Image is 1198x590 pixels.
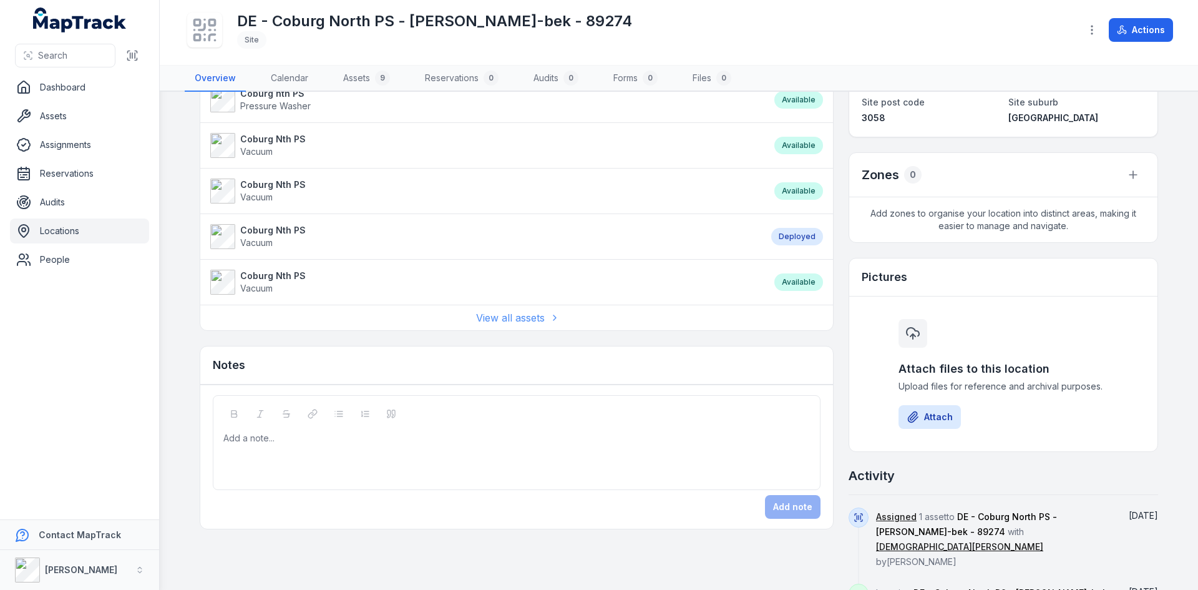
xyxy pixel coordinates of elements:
[898,380,1108,393] span: Upload files for reference and archival purposes.
[45,564,117,575] strong: [PERSON_NAME]
[1129,510,1158,521] time: 7/18/2025, 11:48:41 AM
[862,166,899,184] h2: Zones
[862,97,925,107] span: Site post code
[240,87,311,100] strong: Coburg nth PS
[240,146,273,157] span: Vacuum
[10,219,149,243] a: Locations
[237,31,266,49] div: Site
[898,360,1108,378] h3: Attach files to this location
[849,467,895,484] h2: Activity
[524,66,588,92] a: Audits0
[38,49,67,62] span: Search
[237,11,632,31] h1: DE - Coburg North PS - [PERSON_NAME]-bek - 89274
[876,511,1057,567] span: 1 asset to with by [PERSON_NAME]
[876,511,1057,537] span: DE - Coburg North PS - [PERSON_NAME]-bek - 89274
[33,7,127,32] a: MapTrack
[10,104,149,129] a: Assets
[240,270,306,282] strong: Coburg Nth PS
[240,192,273,202] span: Vacuum
[476,310,557,325] a: View all assets
[771,228,823,245] div: Deployed
[774,273,823,291] div: Available
[484,71,499,86] div: 0
[240,179,306,191] strong: Coburg Nth PS
[862,112,885,123] span: 3058
[213,356,245,374] h3: Notes
[240,133,306,145] strong: Coburg Nth PS
[774,137,823,154] div: Available
[774,182,823,200] div: Available
[15,44,115,67] button: Search
[1129,510,1158,521] span: [DATE]
[210,270,762,295] a: Coburg Nth PSVacuum
[849,197,1157,242] span: Add zones to organise your location into distinct areas, making it easier to manage and navigate.
[210,87,762,112] a: Coburg nth PSPressure Washer
[1008,97,1058,107] span: Site suburb
[185,66,246,92] a: Overview
[862,268,907,286] h3: Pictures
[415,66,509,92] a: Reservations0
[333,66,400,92] a: Assets9
[774,91,823,109] div: Available
[643,71,658,86] div: 0
[898,405,961,429] button: Attach
[261,66,318,92] a: Calendar
[240,283,273,293] span: Vacuum
[904,166,922,184] div: 0
[603,66,668,92] a: Forms0
[240,101,311,111] span: Pressure Washer
[240,237,273,248] span: Vacuum
[210,133,762,158] a: Coburg Nth PSVacuum
[1008,112,1098,123] span: [GEOGRAPHIC_DATA]
[210,224,759,249] a: Coburg Nth PSVacuum
[10,247,149,272] a: People
[563,71,578,86] div: 0
[240,224,306,237] strong: Coburg Nth PS
[10,75,149,100] a: Dashboard
[10,161,149,186] a: Reservations
[375,71,390,86] div: 9
[716,71,731,86] div: 0
[39,529,121,540] strong: Contact MapTrack
[876,541,1043,553] a: [DEMOGRAPHIC_DATA][PERSON_NAME]
[210,179,762,204] a: Coburg Nth PSVacuum
[10,190,149,215] a: Audits
[876,511,917,523] a: Assigned
[10,132,149,157] a: Assignments
[1109,18,1173,42] button: Actions
[683,66,741,92] a: Files0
